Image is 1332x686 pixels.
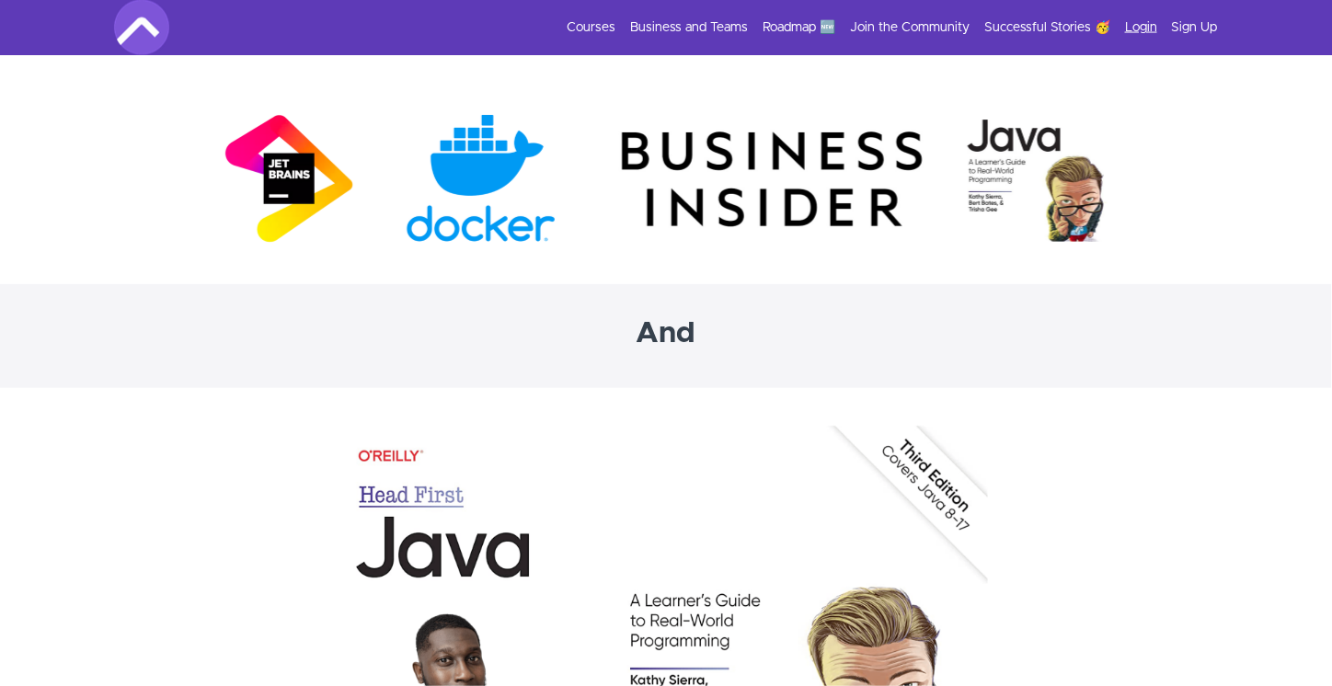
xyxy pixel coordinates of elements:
[850,18,970,37] a: Join the Community
[984,18,1110,37] a: Successful Stories 🥳
[1125,18,1157,37] a: Login
[637,319,696,349] strong: And
[763,18,835,37] a: Roadmap 🆕
[630,18,748,37] a: Business and Teams
[1172,18,1218,37] a: Sign Up
[553,31,779,61] strong: As Featured on:
[567,18,615,37] a: Courses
